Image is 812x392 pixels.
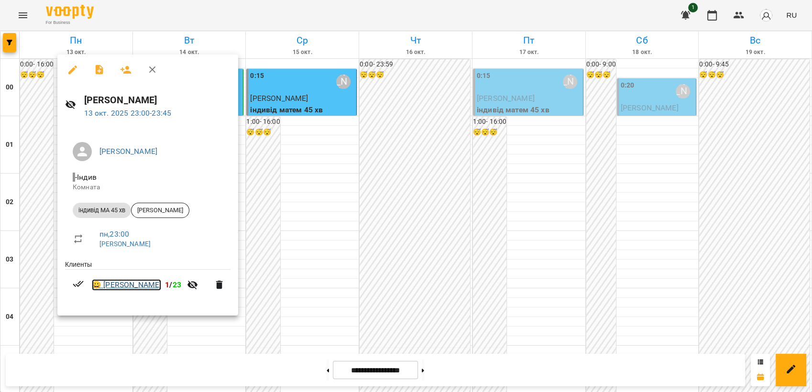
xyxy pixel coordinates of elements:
a: 😀 [PERSON_NAME] [92,279,161,291]
div: [PERSON_NAME] [131,203,189,218]
span: - Індив [73,173,99,182]
a: [PERSON_NAME] [99,147,157,156]
span: 1 [165,280,169,289]
h6: [PERSON_NAME] [84,93,231,108]
span: [PERSON_NAME] [132,206,189,215]
a: [PERSON_NAME] [99,240,151,248]
a: пн , 23:00 [99,229,129,239]
b: / [165,280,181,289]
p: Комната [73,183,223,192]
span: 23 [173,280,181,289]
ul: Клиенты [65,260,230,304]
a: 13 окт. 2025 23:00-23:45 [84,109,172,118]
span: індивід МА 45 хв [73,206,131,215]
